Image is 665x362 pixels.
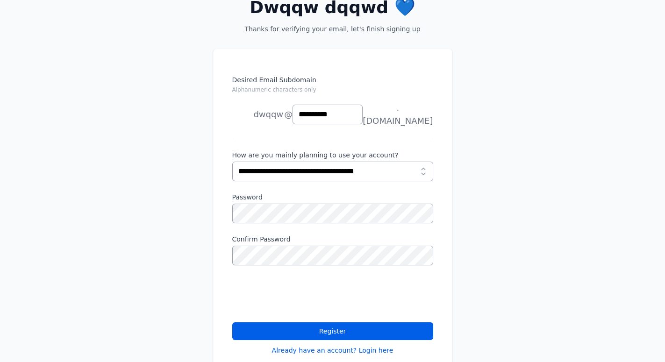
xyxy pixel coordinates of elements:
span: @ [284,108,293,121]
label: How are you mainly planning to use your account? [232,150,433,160]
iframe: reCAPTCHA [232,277,374,313]
li: news [232,114,284,133]
small: Alphanumeric characters only [232,86,316,93]
li: [PERSON_NAME] [232,96,284,114]
span: .[DOMAIN_NAME] [363,101,433,128]
p: Thanks for verifying your email, let's finish signing up [228,24,437,34]
button: Register [232,322,433,340]
label: Confirm Password [232,234,433,244]
label: Password [232,192,433,202]
a: Already have an account? Login here [272,346,393,355]
label: Desired Email Subdomain [232,75,433,99]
